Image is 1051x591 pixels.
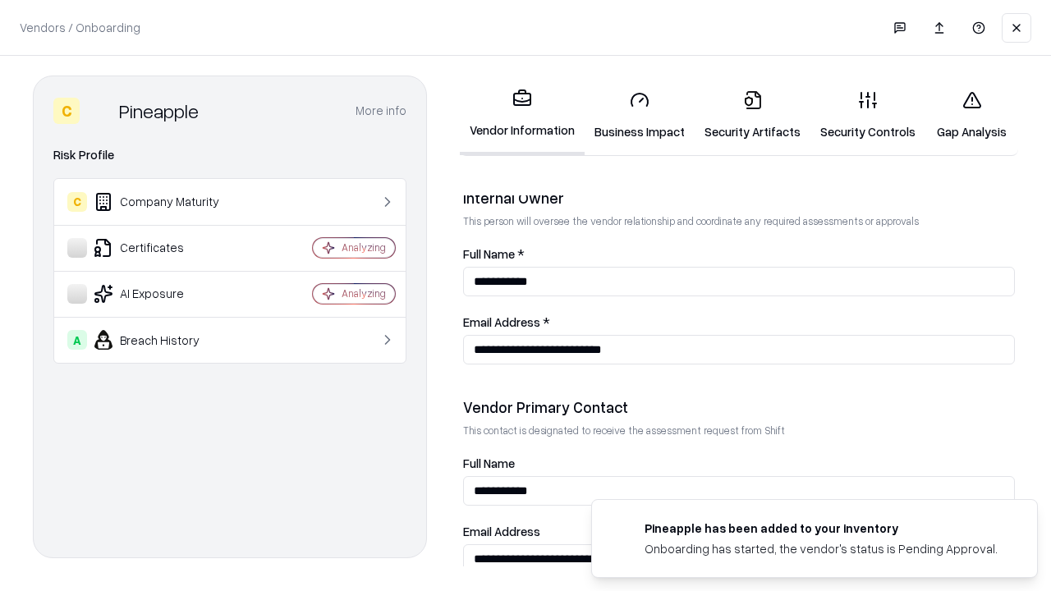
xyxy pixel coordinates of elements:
p: This contact is designated to receive the assessment request from Shift [463,424,1015,438]
div: Internal Owner [463,188,1015,208]
div: Breach History [67,330,264,350]
p: This person will oversee the vendor relationship and coordinate any required assessments or appro... [463,214,1015,228]
a: Business Impact [585,77,695,153]
div: Pineapple [119,98,199,124]
label: Full Name * [463,248,1015,260]
div: Vendor Primary Contact [463,397,1015,417]
img: pineappleenergy.com [612,520,631,539]
label: Email Address [463,525,1015,538]
div: A [67,330,87,350]
img: Pineapple [86,98,112,124]
div: C [67,192,87,212]
div: AI Exposure [67,284,264,304]
div: C [53,98,80,124]
div: Analyzing [342,241,386,254]
div: Company Maturity [67,192,264,212]
a: Security Controls [810,77,925,153]
button: More info [356,96,406,126]
div: Onboarding has started, the vendor's status is Pending Approval. [645,540,998,557]
div: Risk Profile [53,145,406,165]
p: Vendors / Onboarding [20,19,140,36]
a: Vendor Information [460,76,585,155]
label: Email Address * [463,316,1015,328]
a: Security Artifacts [695,77,810,153]
a: Gap Analysis [925,77,1018,153]
label: Full Name [463,457,1015,470]
div: Pineapple has been added to your inventory [645,520,998,537]
div: Analyzing [342,286,386,300]
div: Certificates [67,238,264,258]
